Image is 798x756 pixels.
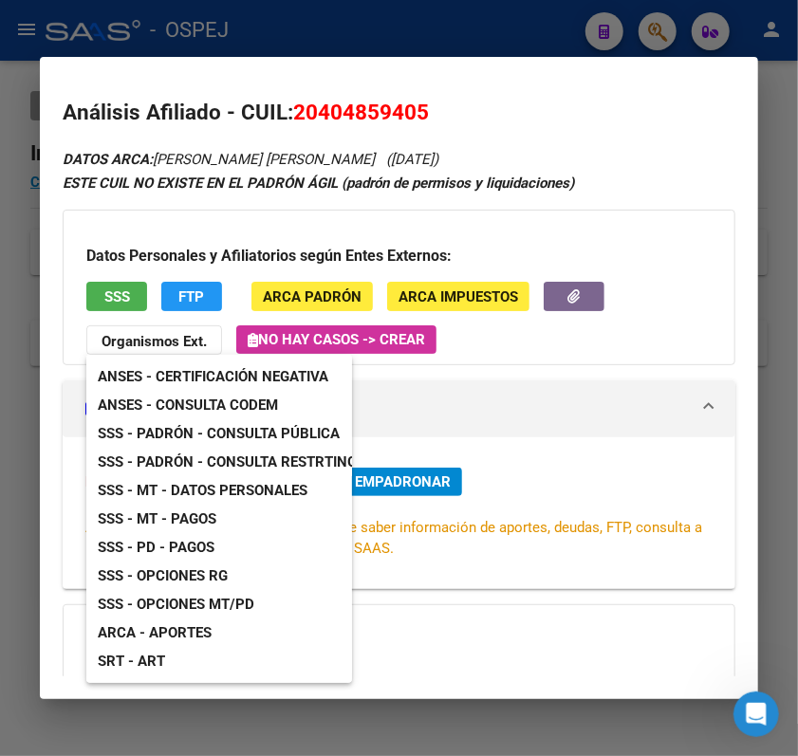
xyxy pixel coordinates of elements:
[86,448,391,476] a: SSS - Padrón - Consulta Restrtingida
[86,562,239,590] a: SSS - Opciones RG
[86,590,266,618] a: SSS - Opciones MT/PD
[98,510,216,527] span: SSS - MT - Pagos
[98,567,228,584] span: SSS - Opciones RG
[98,624,212,641] span: ARCA - Aportes
[98,596,254,613] span: SSS - Opciones MT/PD
[86,476,319,505] a: SSS - MT - Datos Personales
[86,533,226,562] a: SSS - PD - Pagos
[98,453,380,470] span: SSS - Padrón - Consulta Restrtingida
[86,647,352,675] a: SRT - ART
[98,396,278,414] span: ANSES - Consulta CODEM
[733,691,779,737] iframe: Intercom live chat
[98,653,165,670] span: SRT - ART
[98,482,307,499] span: SSS - MT - Datos Personales
[98,539,214,556] span: SSS - PD - Pagos
[98,368,328,385] span: ANSES - Certificación Negativa
[98,425,340,442] span: SSS - Padrón - Consulta Pública
[86,618,223,647] a: ARCA - Aportes
[86,362,340,391] a: ANSES - Certificación Negativa
[86,391,289,419] a: ANSES - Consulta CODEM
[86,419,351,448] a: SSS - Padrón - Consulta Pública
[86,505,228,533] a: SSS - MT - Pagos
